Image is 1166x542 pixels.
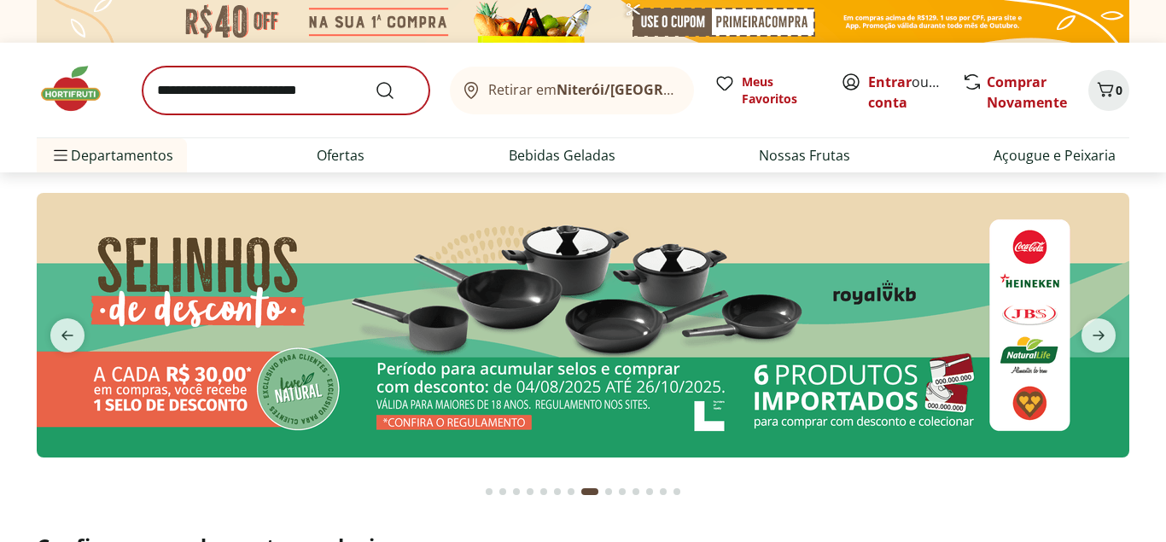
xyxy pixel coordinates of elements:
button: Go to page 13 from fs-carousel [656,471,670,512]
a: Ofertas [317,145,364,166]
a: Comprar Novamente [987,73,1067,112]
span: 0 [1116,82,1122,98]
button: Go to page 2 from fs-carousel [496,471,510,512]
button: Go to page 7 from fs-carousel [564,471,578,512]
button: Menu [50,135,71,176]
button: Current page from fs-carousel [578,471,602,512]
img: Hortifruti [37,63,122,114]
button: Go to page 11 from fs-carousel [629,471,643,512]
button: Go to page 4 from fs-carousel [523,471,537,512]
button: Go to page 9 from fs-carousel [602,471,615,512]
button: Submit Search [375,80,416,101]
button: Go to page 12 from fs-carousel [643,471,656,512]
button: next [1068,318,1129,353]
span: Retirar em [488,82,677,97]
button: Carrinho [1088,70,1129,111]
span: Departamentos [50,135,173,176]
img: selinhos [37,193,1129,457]
span: ou [868,72,944,113]
span: Meus Favoritos [742,73,820,108]
button: Retirar emNiterói/[GEOGRAPHIC_DATA] [450,67,694,114]
a: Criar conta [868,73,962,112]
input: search [143,67,429,114]
button: previous [37,318,98,353]
button: Go to page 5 from fs-carousel [537,471,551,512]
button: Go to page 10 from fs-carousel [615,471,629,512]
a: Entrar [868,73,912,91]
a: Nossas Frutas [759,145,850,166]
button: Go to page 14 from fs-carousel [670,471,684,512]
button: Go to page 1 from fs-carousel [482,471,496,512]
button: Go to page 3 from fs-carousel [510,471,523,512]
a: Meus Favoritos [714,73,820,108]
a: Bebidas Geladas [509,145,615,166]
b: Niterói/[GEOGRAPHIC_DATA] [557,80,751,99]
a: Açougue e Peixaria [994,145,1116,166]
button: Go to page 6 from fs-carousel [551,471,564,512]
